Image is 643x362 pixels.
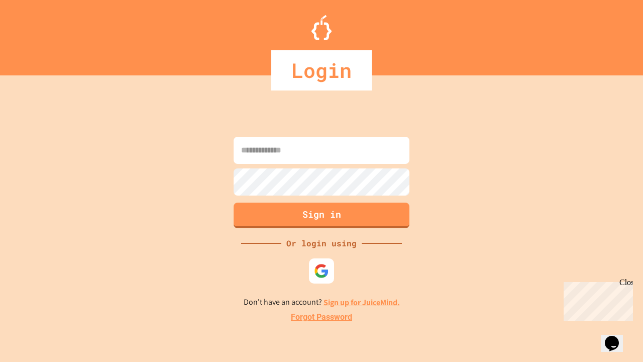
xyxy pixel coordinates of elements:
button: Sign in [234,203,409,228]
img: google-icon.svg [314,263,329,279]
div: Or login using [281,237,362,249]
iframe: chat widget [560,278,633,321]
iframe: chat widget [601,322,633,352]
div: Chat with us now!Close [4,4,69,64]
img: Logo.svg [311,15,332,40]
a: Forgot Password [291,311,352,323]
div: Login [271,50,372,90]
p: Don't have an account? [244,296,400,309]
a: Sign up for JuiceMind. [324,297,400,308]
